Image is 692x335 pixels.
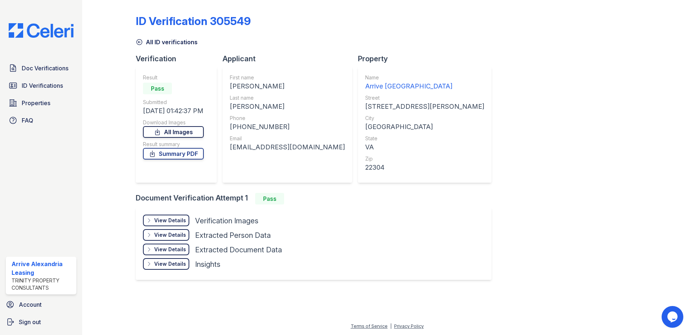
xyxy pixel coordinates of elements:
div: Extracted Person Data [195,230,271,240]
div: Name [365,74,484,81]
div: Pass [143,83,172,94]
div: Submitted [143,99,204,106]
div: First name [230,74,345,81]
span: Sign out [19,318,41,326]
div: View Details [154,260,186,268]
div: Zip [365,155,484,162]
div: Phone [230,115,345,122]
div: Trinity Property Consultants [12,277,73,291]
a: Name Arrive [GEOGRAPHIC_DATA] [365,74,484,91]
div: Arrive [GEOGRAPHIC_DATA] [365,81,484,91]
span: FAQ [22,116,33,125]
span: Account [19,300,42,309]
div: [PERSON_NAME] [230,81,345,91]
a: Terms of Service [351,323,388,329]
div: City [365,115,484,122]
div: Verification [136,54,223,64]
div: Last name [230,94,345,102]
div: Download Images [143,119,204,126]
div: View Details [154,217,186,224]
div: Result summary [143,141,204,148]
span: ID Verifications [22,81,63,90]
span: Doc Verifications [22,64,68,73]
a: All ID verifications [136,38,198,46]
div: Pass [255,193,284,204]
iframe: chat widget [662,306,685,328]
div: State [365,135,484,142]
a: Sign out [3,315,79,329]
span: Properties [22,99,50,107]
a: Summary PDF [143,148,204,160]
div: [PHONE_NUMBER] [230,122,345,132]
div: Email [230,135,345,142]
div: VA [365,142,484,152]
div: Extracted Document Data [195,245,282,255]
div: [STREET_ADDRESS][PERSON_NAME] [365,102,484,112]
div: [PERSON_NAME] [230,102,345,112]
a: ID Verifications [6,78,76,93]
div: [GEOGRAPHIC_DATA] [365,122,484,132]
div: Street [365,94,484,102]
div: | [390,323,392,329]
a: Privacy Policy [394,323,424,329]
a: All Images [143,126,204,138]
a: Doc Verifications [6,61,76,75]
div: Insights [195,259,220,269]
div: Document Verification Attempt 1 [136,193,497,204]
div: [EMAIL_ADDRESS][DOMAIN_NAME] [230,142,345,152]
div: Verification Images [195,216,258,226]
div: View Details [154,246,186,253]
div: Applicant [223,54,358,64]
div: 22304 [365,162,484,173]
div: [DATE] 01:42:37 PM [143,106,204,116]
a: Properties [6,96,76,110]
div: View Details [154,231,186,239]
div: Result [143,74,204,81]
div: Property [358,54,497,64]
img: CE_Logo_Blue-a8612792a0a2168367f1c8372b55b34899dd931a85d93a1a3d3e32e68fde9ad4.png [3,23,79,38]
div: Arrive Alexandria Leasing [12,260,73,277]
div: ID Verification 305549 [136,15,251,28]
a: FAQ [6,113,76,128]
a: Account [3,297,79,312]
